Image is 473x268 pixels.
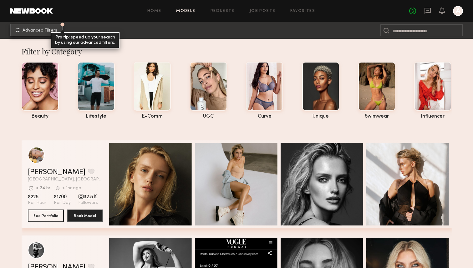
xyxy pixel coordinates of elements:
a: Job Posts [250,9,276,13]
div: swimwear [358,114,395,119]
button: Advanced Filters [10,24,63,36]
a: A [453,6,463,16]
a: Models [176,9,195,13]
div: Pro tip: speed up your search by using our advanced filters. [51,32,120,48]
a: Home [147,9,161,13]
a: Favorites [290,9,315,13]
a: Requests [211,9,235,13]
div: curve [246,114,283,119]
div: unique [302,114,339,119]
div: Filter by Category [22,46,452,56]
span: [GEOGRAPHIC_DATA], [GEOGRAPHIC_DATA] [28,177,103,182]
button: See Portfolio [28,210,64,222]
div: < 24 hr [36,186,50,190]
div: beauty [22,114,59,119]
div: UGC [190,114,227,119]
div: e-comm [134,114,171,119]
span: $1700 [54,194,71,200]
span: Per Day [54,200,71,206]
button: Book Model [67,210,103,222]
span: Per Hour [28,200,46,206]
a: [PERSON_NAME] [28,169,85,176]
span: 32.5 K [78,194,98,200]
span: Followers [78,200,98,206]
span: $225 [28,194,46,200]
div: lifestyle [78,114,115,119]
div: influencer [414,114,451,119]
div: < 1hr ago [62,186,81,190]
span: Advanced Filters [23,28,57,33]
